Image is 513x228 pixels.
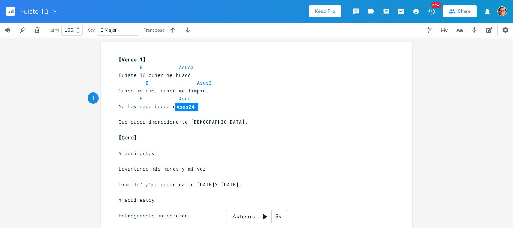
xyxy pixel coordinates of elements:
span: E Major [100,27,117,33]
div: Share [458,8,471,15]
span: Y aqui estoy [119,150,155,157]
span: Que pueda impresionarte [DEMOGRAPHIC_DATA]. [119,118,248,125]
div: 3x [272,210,285,223]
span: E [140,64,143,71]
button: New [424,5,439,18]
button: Keep Pro [309,5,341,17]
div: New [431,2,441,8]
span: [Coro] [119,134,137,141]
span: Quien me amó, quien me limpió. [119,87,209,94]
div: Autoscroll [226,210,287,223]
div: Key [87,28,95,32]
div: BPM [50,28,59,32]
div: Transpose [144,28,164,32]
span: Asus2 [179,64,194,71]
span: Asus2 [197,79,212,86]
span: [Verse 1] [119,56,146,63]
span: No hay nada bueno en mí [119,103,188,110]
span: Fuiste Tú quien me buscó [119,72,191,79]
span: E [140,95,143,102]
span: Levantando mis manos y mi voz [119,165,206,172]
span: Y aqui estoy [119,196,155,203]
button: Share [443,5,477,17]
img: Aaron Dasaev Arredondo Narvaez [497,6,507,16]
span: Asus [179,95,191,102]
li: Asus24 [175,103,198,111]
span: E [146,79,149,86]
span: Dime Tú: ¿Que puedo darte [DATE]? [DATE]. [119,181,242,188]
span: Fuiste Tú [20,8,48,15]
span: Entregandote mi corazón [119,212,188,219]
